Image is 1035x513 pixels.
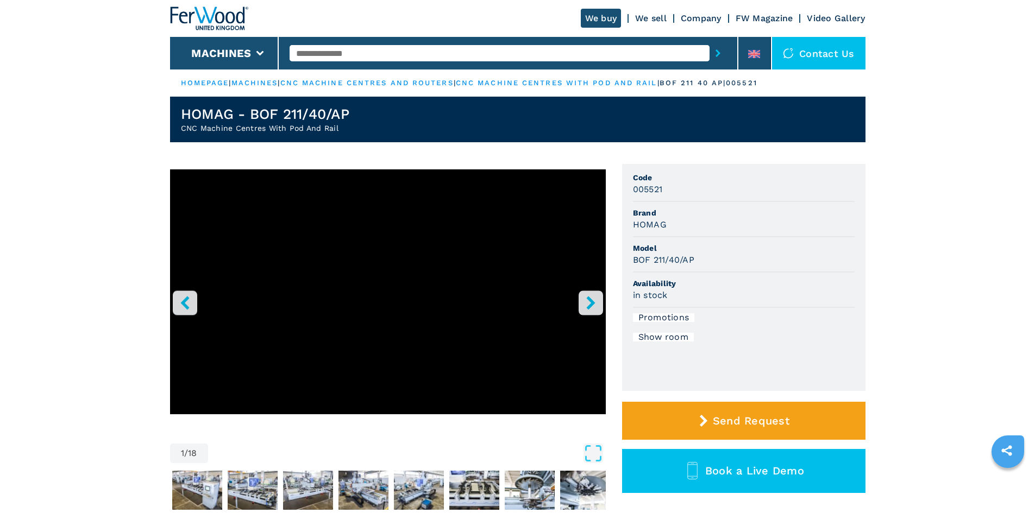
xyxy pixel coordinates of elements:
[635,13,667,23] a: We sell
[503,468,557,512] button: Go to Slide 8
[172,471,222,510] img: 77e54ffebd424884b543ce312f036cd9
[229,79,231,87] span: |
[705,464,804,477] span: Book a Live Demo
[184,449,188,458] span: /
[681,13,722,23] a: Company
[447,468,501,512] button: Go to Slide 7
[336,468,391,512] button: Go to Slide 5
[170,169,606,414] iframe: Centro di lavoro a Ventose in azione - HOMAG - BOF 211/40/AP - Ferwoodgroup - 005521
[710,41,726,66] button: submit-button
[633,207,855,218] span: Brand
[170,7,248,30] img: Ferwood
[633,218,667,231] h3: HOMAG
[170,468,606,512] nav: Thumbnail Navigation
[807,13,865,23] a: Video Gallery
[622,402,865,440] button: Send Request
[713,414,789,427] span: Send Request
[191,47,251,60] button: Machines
[338,471,388,510] img: dcb783e915235ddaa38324b53f5bc05f
[188,449,197,458] span: 18
[181,79,229,87] a: HOMEPAGE
[657,79,660,87] span: |
[392,468,446,512] button: Go to Slide 6
[633,243,855,254] span: Model
[736,13,793,23] a: FW Magazine
[278,79,280,87] span: |
[181,449,184,458] span: 1
[989,464,1027,505] iframe: Chat
[660,78,726,88] p: bof 211 40 ap |
[231,79,278,87] a: machines
[211,444,603,463] button: Open Fullscreen
[173,290,197,315] button: left-button
[505,471,555,510] img: dc9808c85d8c1e93fb37c8a950a131dc
[726,78,757,88] p: 005521
[772,37,865,69] div: Contact us
[170,468,224,512] button: Go to Slide 2
[633,172,855,183] span: Code
[633,183,663,195] h3: 005521
[560,471,610,510] img: 0ee858f131e6dd11e9c123e7f1c076d7
[633,254,694,266] h3: BOF 211/40/AP
[225,468,280,512] button: Go to Slide 3
[283,471,333,510] img: 9928691f9e283179e3b5b1ecb336dbc6
[579,290,603,315] button: right-button
[783,48,794,59] img: Contact us
[633,289,668,301] h3: in stock
[633,333,694,341] div: Show room
[280,79,454,87] a: cnc machine centres and routers
[449,471,499,510] img: 0e52579b4568fc0c68e2ca51dbdec0d5
[993,437,1020,464] a: sharethis
[454,79,456,87] span: |
[581,9,622,28] a: We buy
[622,449,865,493] button: Book a Live Demo
[181,105,349,123] h1: HOMAG - BOF 211/40/AP
[281,468,335,512] button: Go to Slide 4
[633,278,855,289] span: Availability
[456,79,657,87] a: cnc machine centres with pod and rail
[181,123,349,134] h2: CNC Machine Centres With Pod And Rail
[633,313,695,322] div: Promotions
[228,471,278,510] img: c69f3738eedb17566072170c835d153a
[558,468,612,512] button: Go to Slide 9
[170,169,606,433] div: Go to Slide 1
[394,471,444,510] img: bb903a78ef47e1f11ad4e83976006c33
